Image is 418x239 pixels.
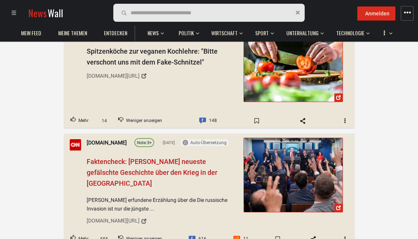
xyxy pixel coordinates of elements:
[357,6,395,21] button: Anmelden
[180,139,229,146] button: Auto-Übersetzung
[251,26,272,41] a: Sport
[87,196,238,213] span: [PERSON_NAME] erfundene Erzählung über die Die russische Invasion ist nur die jüngste ...
[28,6,47,20] span: News
[147,30,159,36] span: News
[144,26,162,41] a: News
[144,23,166,41] button: News
[207,26,241,41] a: Wirtschaft
[87,158,217,187] span: Faktencheck: [PERSON_NAME] neueste gefälschte Geschichte über den Krieg in der [GEOGRAPHIC_DATA]
[255,30,269,36] span: Sport
[137,140,147,145] span: Note:
[332,26,368,41] a: Technologie
[87,138,127,147] a: [DOMAIN_NAME]
[193,114,223,128] a: Comment
[244,28,342,102] img: Spitzenköche zur veganen Kochlehre: "Bitte verschont uns mit dem ...
[87,216,140,225] div: [DOMAIN_NAME][URL]
[365,11,389,17] span: Anmelden
[207,23,243,41] button: Wirtschaft
[134,138,154,147] a: Note:3+
[175,26,198,41] a: Politik
[336,30,364,36] span: Technologie
[48,6,63,20] span: Wall
[211,30,238,36] span: Wirtschaft
[332,23,370,41] button: Technologie
[58,30,87,36] span: Meine Themen
[28,6,63,20] a: NewsWall
[78,116,89,126] span: Mehr
[87,215,238,227] a: [DOMAIN_NAME][URL]
[243,138,343,212] a: Faktencheck: Trumps neueste gefälschte Geschichte über den Krieg in der ...
[246,115,268,127] span: Bookmark
[283,26,322,41] a: Unterhaltung
[64,114,95,128] button: Upvote
[209,116,217,126] span: 148
[104,30,127,36] span: Entdecken
[87,71,140,80] div: [DOMAIN_NAME][URL]
[244,138,342,212] img: Faktencheck: Trumps neueste gefälschte Geschichte über den Krieg in der ...
[98,117,111,125] span: 14
[162,140,175,146] span: [DATE]
[286,30,319,36] span: Unterhaltung
[87,69,238,82] a: [DOMAIN_NAME][URL]
[243,27,343,102] a: Spitzenköche zur veganen Kochlehre: "Bitte verschont uns mit dem ...
[251,23,274,41] button: Sport
[179,30,194,36] span: Politik
[21,30,41,36] span: Mein Feed
[87,47,218,66] span: Spitzenköche zur veganen Kochlehre: "Bitte verschont uns mit dem Fake-Schnitzel"
[283,23,324,41] button: Unterhaltung
[126,116,162,126] span: Weniger anzeigen
[70,139,81,150] img: Profilbild von CNN.com
[137,140,152,146] div: 3+
[292,115,314,127] span: Share
[112,114,168,128] button: Downvote
[175,23,199,41] button: Politik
